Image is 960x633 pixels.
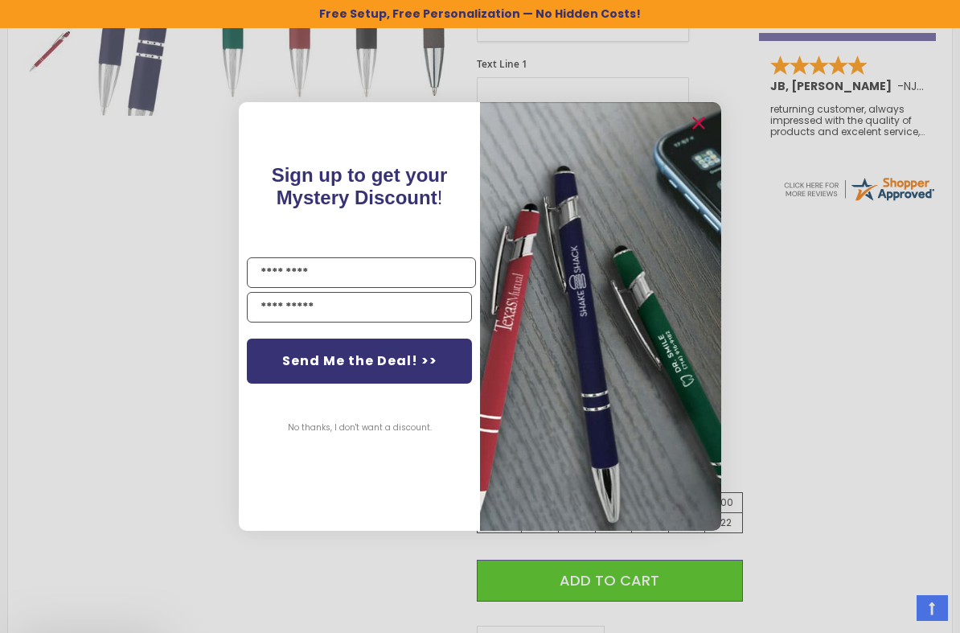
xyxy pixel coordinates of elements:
[280,408,440,448] button: No thanks, I don't want a discount.
[686,110,712,136] button: Close dialog
[247,339,472,384] button: Send Me the Deal! >>
[272,164,448,208] span: Sign up to get your Mystery Discount
[480,102,721,531] img: pop-up-image
[272,164,448,208] span: !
